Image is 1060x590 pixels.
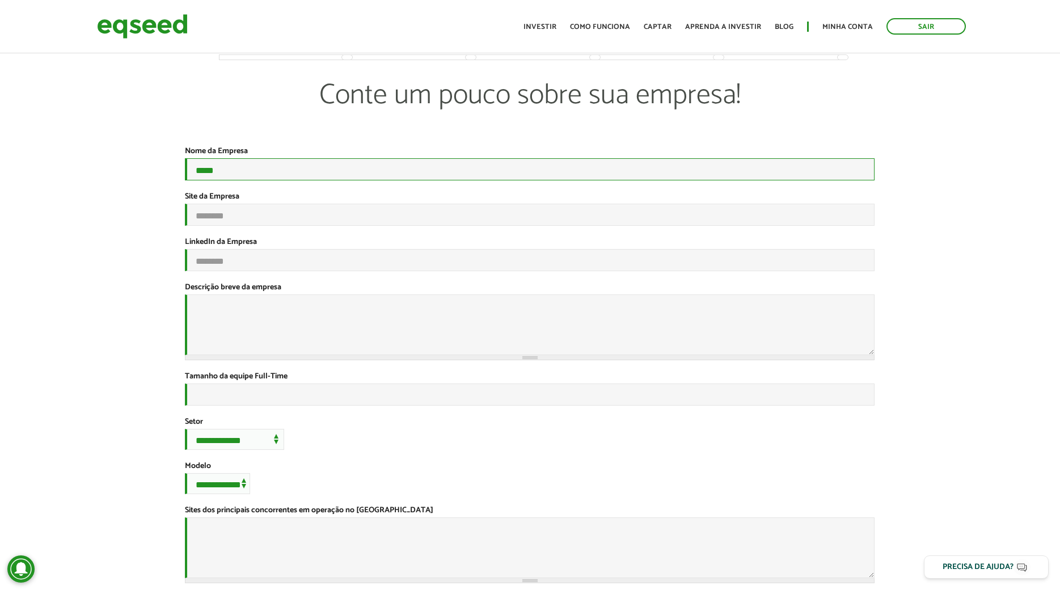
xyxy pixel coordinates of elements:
[185,373,288,381] label: Tamanho da equipe Full-Time
[219,78,840,146] p: Conte um pouco sobre sua empresa!
[644,23,672,31] a: Captar
[886,18,966,35] a: Sair
[97,11,188,41] img: EqSeed
[685,23,761,31] a: Aprenda a investir
[775,23,793,31] a: Blog
[185,418,203,426] label: Setor
[523,23,556,31] a: Investir
[822,23,873,31] a: Minha conta
[570,23,630,31] a: Como funciona
[185,284,281,292] label: Descrição breve da empresa
[185,147,248,155] label: Nome da Empresa
[185,193,239,201] label: Site da Empresa
[185,238,257,246] label: LinkedIn da Empresa
[185,507,433,515] label: Sites dos principais concorrentes em operação no [GEOGRAPHIC_DATA]
[185,462,211,470] label: Modelo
